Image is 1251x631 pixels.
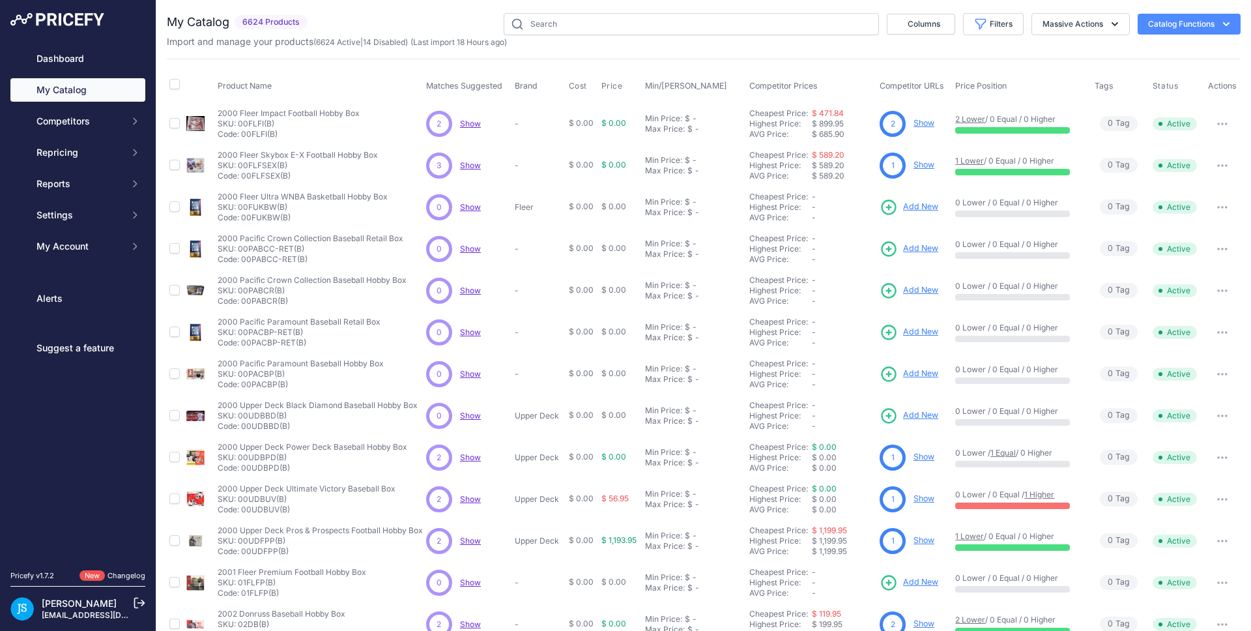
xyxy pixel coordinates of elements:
[687,166,693,176] div: $
[218,171,378,181] p: Code: 00FLFSEX(B)
[1153,81,1181,91] button: Status
[887,14,955,35] button: Columns
[693,207,699,218] div: -
[955,531,984,541] a: 1 Lower
[10,47,145,555] nav: Sidebar
[601,368,626,378] span: $ 0.00
[955,156,984,166] a: 1 Lower
[685,447,690,458] div: $
[749,379,812,390] div: AVG Price:
[10,235,145,258] button: My Account
[687,416,693,426] div: $
[690,113,697,124] div: -
[218,160,378,171] p: SKU: 00FLFSEX(B)
[749,233,808,243] a: Cheapest Price:
[812,338,816,347] span: -
[749,484,808,493] a: Cheapest Price:
[504,13,879,35] input: Search
[645,81,727,91] span: Min/[PERSON_NAME]
[645,374,685,385] div: Max Price:
[880,574,938,592] a: Add New
[36,209,122,222] span: Settings
[812,129,874,139] div: $ 685.90
[460,244,481,254] span: Show
[460,452,481,462] a: Show
[569,410,594,420] span: $ 0.00
[812,327,816,337] span: -
[515,81,538,91] span: Brand
[687,124,693,134] div: $
[1108,159,1113,171] span: 0
[601,327,626,336] span: $ 0.00
[812,108,844,118] a: $ 471.84
[955,323,1081,333] p: 0 Lower / 0 Equal / 0 Higher
[812,213,816,222] span: -
[167,13,229,31] h2: My Catalog
[460,411,481,420] span: Show
[218,286,407,296] p: SKU: 00PABCR(B)
[218,317,381,327] p: 2000 Pacific Paramount Baseball Retail Box
[460,536,481,546] a: Show
[690,447,697,458] div: -
[880,240,938,258] a: Add New
[880,323,938,342] a: Add New
[460,202,481,212] a: Show
[218,379,384,390] p: Code: 00PACBP(B)
[903,284,938,297] span: Add New
[1138,14,1241,35] button: Catalog Functions
[812,233,816,243] span: -
[645,322,682,332] div: Min Price:
[812,317,816,327] span: -
[645,364,682,374] div: Min Price:
[749,567,808,577] a: Cheapest Price:
[601,160,626,169] span: $ 0.00
[685,280,690,291] div: $
[1208,81,1237,91] span: Actions
[913,535,934,545] a: Show
[645,124,685,134] div: Max Price:
[645,239,682,249] div: Min Price:
[645,447,682,458] div: Min Price:
[693,332,699,343] div: -
[812,609,841,619] a: $ 119.95
[880,365,938,383] a: Add New
[955,156,1081,166] p: / 0 Equal / 0 Higher
[690,405,697,416] div: -
[1153,368,1197,381] span: Active
[218,150,378,160] p: 2000 Fleer Skybox E-X Football Hobby Box
[955,615,985,624] a: 2 Lower
[1153,201,1197,214] span: Active
[218,213,388,223] p: Code: 00FUKBW(B)
[903,576,938,589] span: Add New
[10,13,104,26] img: Pricefy Logo
[601,81,623,91] span: Price
[460,494,481,504] a: Show
[903,368,938,380] span: Add New
[601,285,626,295] span: $ 0.00
[812,254,816,264] span: -
[749,411,812,421] div: Highest Price:
[10,47,145,70] a: Dashboard
[749,359,808,368] a: Cheapest Price:
[1108,409,1113,422] span: 0
[515,286,564,296] p: -
[218,244,403,254] p: SKU: 00PABCC-RET(B)
[685,197,690,207] div: $
[218,192,388,202] p: 2000 Fleer Ultra WNBA Basketball Hobby Box
[515,327,564,338] p: -
[749,202,812,213] div: Highest Price:
[460,619,481,629] a: Show
[218,369,384,379] p: SKU: 00PACBP(B)
[1108,242,1113,255] span: 0
[749,317,808,327] a: Cheapest Price:
[749,369,812,379] div: Highest Price:
[10,78,145,102] a: My Catalog
[218,338,381,348] p: Code: 00PACBP-RET(B)
[749,275,808,285] a: Cheapest Price:
[10,203,145,227] button: Settings
[687,291,693,301] div: $
[1095,81,1114,91] span: Tags
[316,37,360,47] a: 6624 Active
[437,285,442,297] span: 0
